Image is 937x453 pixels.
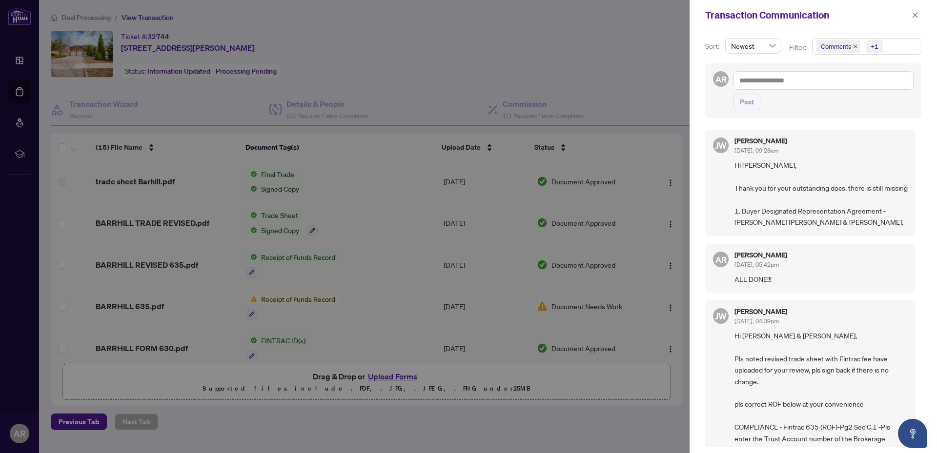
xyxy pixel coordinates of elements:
[734,308,787,315] h5: [PERSON_NAME]
[715,73,727,86] span: AR
[705,41,721,52] p: Sort:
[715,253,727,266] span: AR
[821,41,851,51] span: Comments
[734,147,778,154] span: [DATE], 09:28am
[734,159,908,228] span: Hi [PERSON_NAME], Thank you for your outstanding docs. there is still missing 1. Buyer Designated...
[734,261,779,268] span: [DATE], 05:42pm
[789,42,808,53] p: Filter:
[912,12,918,19] span: close
[731,39,775,53] span: Newest
[705,8,909,22] div: Transaction Communication
[734,138,787,144] h5: [PERSON_NAME]
[734,274,908,285] span: ALL DONE!!!
[871,41,878,51] div: +1
[715,309,727,323] span: JW
[898,419,927,448] button: Open asap
[853,44,858,49] span: close
[733,94,760,110] button: Post
[734,252,787,258] h5: [PERSON_NAME]
[734,317,779,325] span: [DATE], 04:39pm
[816,39,860,53] span: Comments
[715,138,727,152] span: JW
